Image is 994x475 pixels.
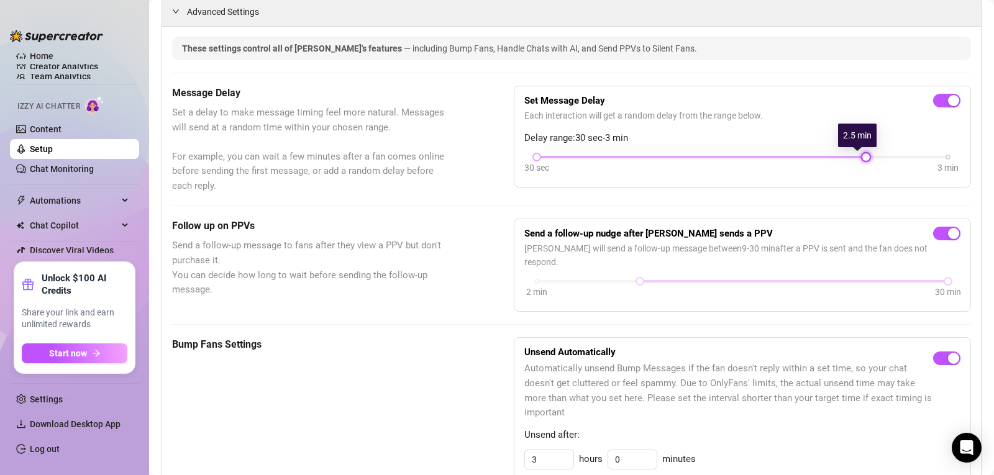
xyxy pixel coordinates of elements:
[30,191,118,210] span: Automations
[172,86,452,101] h5: Message Delay
[10,30,103,42] img: logo-BBDzfeDw.svg
[524,428,960,443] span: Unsend after:
[524,346,616,358] strong: Unsend Automatically
[30,124,62,134] a: Content
[182,43,404,53] span: These settings control all of [PERSON_NAME]'s features
[172,4,187,18] div: expanded
[172,7,180,15] span: expanded
[16,419,26,429] span: download
[16,196,26,206] span: thunderbolt
[662,452,696,467] span: minutes
[937,161,959,174] div: 3 min
[524,361,933,420] span: Automatically unsend Bump Messages if the fan doesn't reply within a set time, so your chat doesn...
[524,228,773,239] strong: Send a follow-up nudge after [PERSON_NAME] sends a PPV
[524,109,960,122] span: Each interaction will get a random delay from the range below.
[30,164,94,174] a: Chat Monitoring
[172,337,452,352] h5: Bump Fans Settings
[935,285,961,299] div: 30 min
[30,215,118,235] span: Chat Copilot
[172,238,452,297] span: Send a follow-up message to fans after they view a PPV but don't purchase it. You can decide how ...
[30,144,53,154] a: Setup
[22,343,127,363] button: Start nowarrow-right
[30,245,114,255] a: Discover Viral Videos
[17,101,80,112] span: Izzy AI Chatter
[524,95,605,106] strong: Set Message Delay
[22,307,127,331] span: Share your link and earn unlimited rewards
[524,242,960,269] span: [PERSON_NAME] will send a follow-up message between 9 - 30 min after a PPV is sent and the fan do...
[172,106,452,193] span: Set a delay to make message timing feel more natural. Messages will send at a random time within ...
[172,219,452,233] h5: Follow up on PPVs
[30,57,129,76] a: Creator Analytics
[30,444,60,454] a: Log out
[22,278,34,291] span: gift
[30,51,53,61] a: Home
[524,161,549,174] div: 30 sec
[526,285,547,299] div: 2 min
[16,221,24,230] img: Chat Copilot
[30,71,91,81] a: Team Analytics
[579,452,603,467] span: hours
[42,272,127,297] strong: Unlock $100 AI Credits
[404,43,697,53] span: — including Bump Fans, Handle Chats with AI, and Send PPVs to Silent Fans.
[838,124,877,147] div: 2.5 min
[92,349,101,358] span: arrow-right
[49,348,87,358] span: Start now
[30,394,63,404] a: Settings
[524,131,960,146] span: Delay range: 30 sec - 3 min
[187,5,259,19] span: Advanced Settings
[85,96,104,114] img: AI Chatter
[30,419,121,429] span: Download Desktop App
[952,433,982,463] div: Open Intercom Messenger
